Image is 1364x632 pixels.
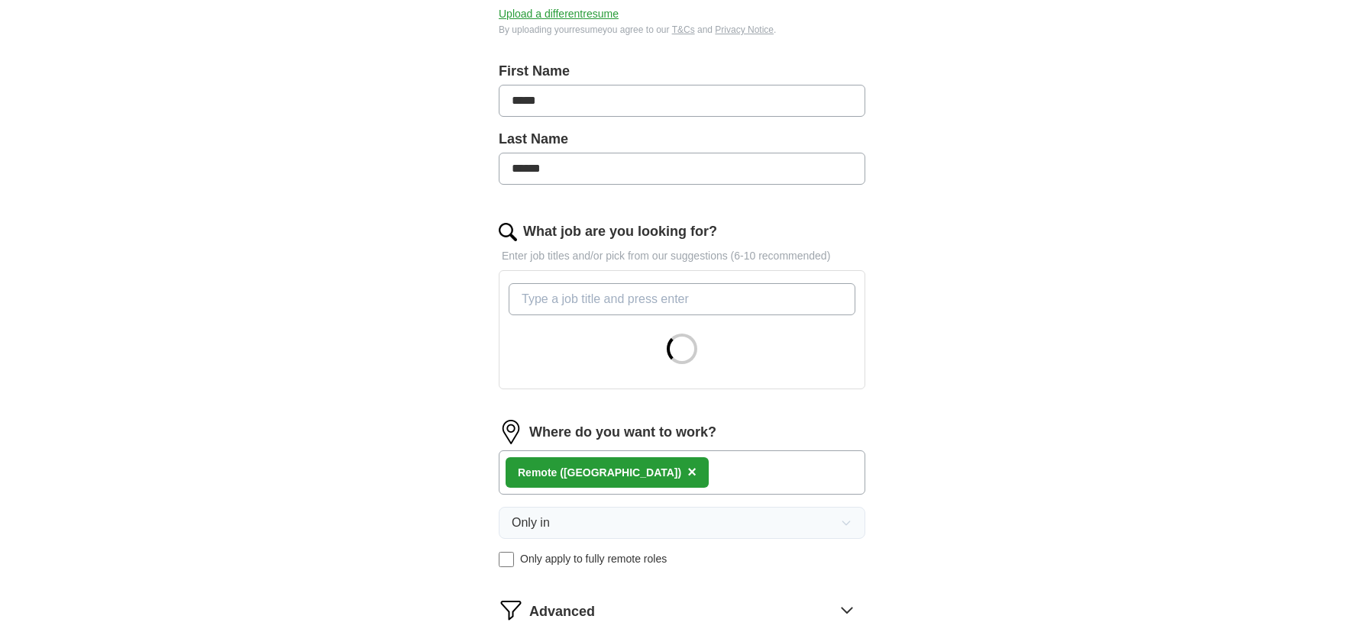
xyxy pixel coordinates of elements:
[672,24,695,35] a: T&Cs
[529,422,716,443] label: Where do you want to work?
[499,23,865,37] div: By uploading your resume you agree to our and .
[499,598,523,622] img: filter
[523,221,717,242] label: What job are you looking for?
[499,6,619,22] button: Upload a differentresume
[499,129,865,150] label: Last Name
[499,507,865,539] button: Only in
[529,601,595,622] span: Advanced
[499,420,523,444] img: location.png
[687,461,697,484] button: ×
[509,283,855,315] input: Type a job title and press enter
[687,463,697,480] span: ×
[715,24,774,35] a: Privacy Notice
[520,551,667,567] span: Only apply to fully remote roles
[499,223,517,241] img: search.png
[499,552,514,567] input: Only apply to fully remote roles
[518,465,681,481] div: Remote ([GEOGRAPHIC_DATA])
[499,248,865,264] p: Enter job titles and/or pick from our suggestions (6-10 recommended)
[512,514,550,532] span: Only in
[499,61,865,82] label: First Name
